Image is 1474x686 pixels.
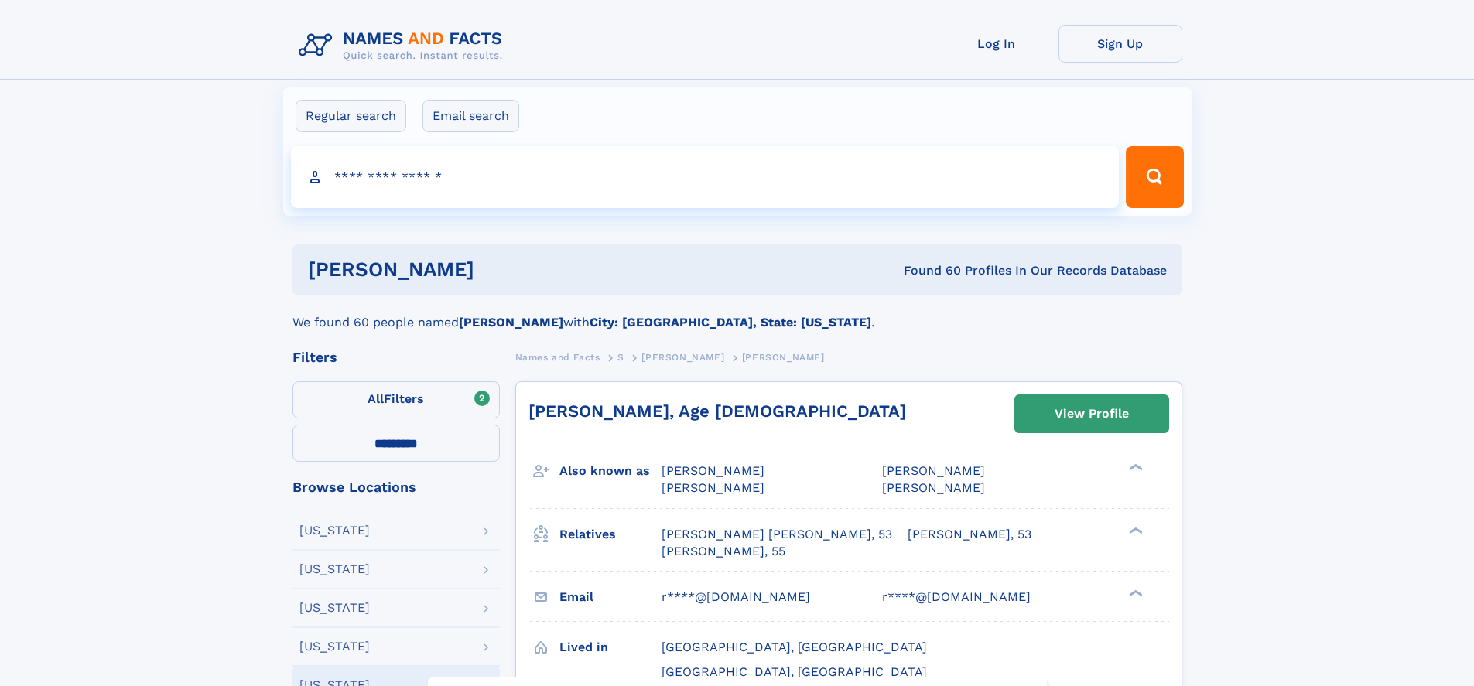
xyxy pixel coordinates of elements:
a: [PERSON_NAME], Age [DEMOGRAPHIC_DATA] [528,401,906,421]
button: Search Button [1126,146,1183,208]
h3: Email [559,584,662,610]
div: ❯ [1125,462,1144,473]
div: We found 60 people named with . [292,295,1182,332]
a: Log In [935,25,1058,63]
span: [PERSON_NAME] [641,352,724,363]
input: search input [291,146,1120,208]
img: Logo Names and Facts [292,25,515,67]
div: [US_STATE] [299,563,370,575]
label: Regular search [296,100,406,132]
span: [GEOGRAPHIC_DATA], [GEOGRAPHIC_DATA] [662,640,927,654]
h1: [PERSON_NAME] [308,260,689,279]
label: Filters [292,381,500,418]
div: [US_STATE] [299,524,370,537]
span: All [368,391,384,406]
div: [US_STATE] [299,602,370,614]
span: [PERSON_NAME] [882,463,985,478]
a: Sign Up [1058,25,1182,63]
div: ❯ [1125,525,1144,535]
span: S [617,352,624,363]
a: [PERSON_NAME] [641,347,724,367]
div: ❯ [1125,588,1144,598]
div: Filters [292,350,500,364]
a: [PERSON_NAME], 53 [908,526,1031,543]
a: [PERSON_NAME], 55 [662,543,785,560]
b: City: [GEOGRAPHIC_DATA], State: [US_STATE] [590,315,871,329]
div: Found 60 Profiles In Our Records Database [689,262,1167,279]
h3: Also known as [559,458,662,484]
a: Names and Facts [515,347,600,367]
span: [PERSON_NAME] [662,480,764,495]
a: S [617,347,624,367]
b: [PERSON_NAME] [459,315,563,329]
span: [PERSON_NAME] [882,480,985,495]
span: [PERSON_NAME] [742,352,825,363]
div: View Profile [1055,396,1129,432]
span: [PERSON_NAME] [662,463,764,478]
a: View Profile [1015,395,1168,432]
h3: Lived in [559,634,662,660]
span: [GEOGRAPHIC_DATA], [GEOGRAPHIC_DATA] [662,664,927,679]
div: [US_STATE] [299,640,370,653]
a: [PERSON_NAME] [PERSON_NAME], 53 [662,526,892,543]
h3: Relatives [559,521,662,548]
div: Browse Locations [292,480,500,494]
label: Email search [422,100,519,132]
